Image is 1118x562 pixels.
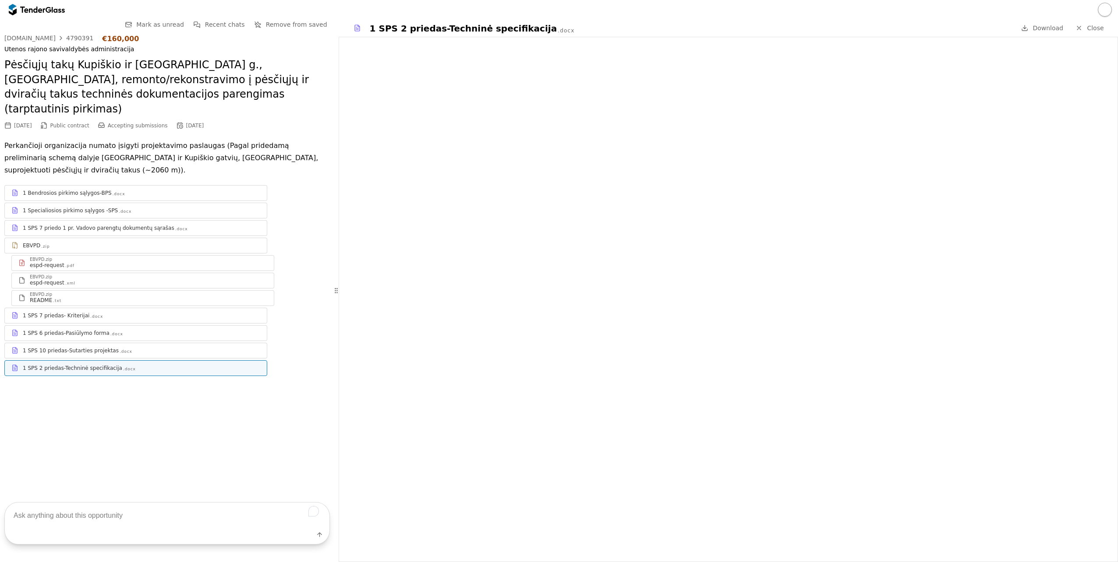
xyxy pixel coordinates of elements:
a: 1 SPS 6 priedas-Pasiūlymo forma.docx [4,325,267,341]
span: Remove from saved [266,21,327,28]
div: espd-request [30,262,64,269]
span: Accepting submissions [108,123,168,129]
div: 1 SPS 2 priedas-Techninė specifikacija [23,365,122,372]
a: EBVPD.zip [4,238,267,253]
a: 1 SPS 7 priedas- Kriterijai.docx [4,308,267,323]
a: EBVPD.zipREADME.txt [11,290,274,306]
a: Close [1070,23,1109,34]
div: Utenos rajono savivaldybės administracija [4,46,330,53]
div: .xml [65,281,75,286]
div: [DATE] [186,123,204,129]
a: 1 Specialiosios pirkimo sąlygos -SPS.docx [4,203,267,218]
a: [DOMAIN_NAME]4790391 [4,35,93,42]
a: 1 SPS 10 priedas-Sutarties projektas.docx [4,343,267,358]
div: .txt [53,298,61,304]
div: EBVPD.zip [30,292,52,297]
p: Perkančioji organizacija numato įsigyti projektavimo paslaugas (Pagal pridedamą preliminarią sche... [4,140,330,176]
h2: Pėsčiųjų takų Kupiškio ir [GEOGRAPHIC_DATA] g., [GEOGRAPHIC_DATA], remonto/rekonstravimo į pėsčių... [4,58,330,116]
div: 1 SPS 7 priedo 1 pr. Vadovo parengtų dokumentų sąrašas [23,225,174,232]
div: EBVPD.zip [30,275,52,279]
a: 1 SPS 7 priedo 1 pr. Vadovo parengtų dokumentų sąrašas.docx [4,220,267,236]
span: Close [1087,25,1104,32]
a: Download [1019,23,1066,34]
div: README [30,297,52,304]
div: EBVPD.zip [30,257,52,262]
span: Download [1033,25,1063,32]
a: EBVPD.zipespd-request.xml [11,273,274,288]
button: Recent chats [191,19,248,30]
div: .docx [113,191,125,197]
div: .zip [41,244,50,249]
div: 4790391 [66,35,93,41]
span: Public contract [50,123,89,129]
div: .docx [110,331,123,337]
div: .pdf [65,263,74,269]
a: 1 Bendrosios pirkimo sąlygos-BPS.docx [4,185,267,201]
textarea: To enrich screen reader interactions, please activate Accessibility in Grammarly extension settings [5,502,329,528]
div: .docx [558,27,574,35]
a: EBVPD.zipespd-request.pdf [11,255,274,271]
a: 1 SPS 2 priedas-Techninė specifikacija.docx [4,360,267,376]
div: .docx [123,366,136,372]
div: 1 SPS 10 priedas-Sutarties projektas [23,347,119,354]
div: .docx [175,226,188,232]
div: 1 Bendrosios pirkimo sąlygos-BPS [23,190,112,197]
div: EBVPD [23,242,40,249]
div: .docx [119,209,131,214]
span: Recent chats [205,21,245,28]
div: [DATE] [14,123,32,129]
div: 1 SPS 7 priedas- Kriterijai [23,312,89,319]
div: [DOMAIN_NAME] [4,35,56,41]
div: 1 SPS 6 priedas-Pasiūlymo forma [23,330,110,337]
div: .docx [90,314,103,320]
button: Remove from saved [252,19,330,30]
button: Mark as unread [122,19,187,30]
div: 1 Specialiosios pirkimo sąlygos -SPS [23,207,118,214]
div: espd-request [30,279,64,286]
div: €160,000 [102,35,139,43]
div: 1 SPS 2 priedas-Techninė specifikacija [370,22,557,35]
div: .docx [120,349,132,355]
span: Mark as unread [136,21,184,28]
